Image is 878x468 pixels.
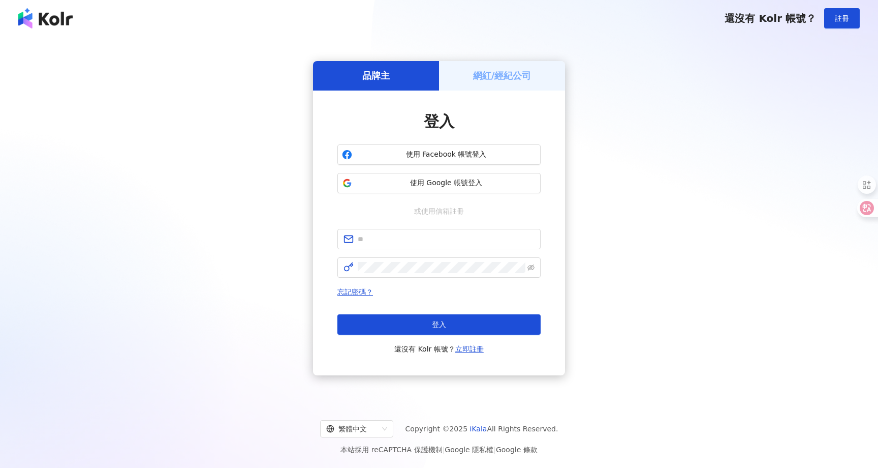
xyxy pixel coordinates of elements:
[326,421,378,437] div: 繁體中文
[407,206,471,217] span: 或使用信箱註冊
[725,12,816,24] span: 還沒有 Kolr 帳號？
[18,8,73,28] img: logo
[496,446,538,454] a: Google 條款
[470,425,487,433] a: iKala
[493,446,496,454] span: |
[405,423,558,435] span: Copyright © 2025 All Rights Reserved.
[340,444,537,456] span: 本站採用 reCAPTCHA 保護機制
[337,314,541,335] button: 登入
[362,69,390,82] h5: 品牌主
[337,173,541,193] button: 使用 Google 帳號登入
[824,8,860,28] button: 註冊
[394,343,484,355] span: 還沒有 Kolr 帳號？
[527,264,535,271] span: eye-invisible
[835,14,849,22] span: 註冊
[424,112,454,130] span: 登入
[356,150,536,160] span: 使用 Facebook 帳號登入
[356,178,536,188] span: 使用 Google 帳號登入
[455,345,484,353] a: 立即註冊
[432,320,446,329] span: 登入
[473,69,531,82] h5: 網紅/經紀公司
[337,288,373,296] a: 忘記密碼？
[443,446,445,454] span: |
[337,144,541,165] button: 使用 Facebook 帳號登入
[445,446,493,454] a: Google 隱私權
